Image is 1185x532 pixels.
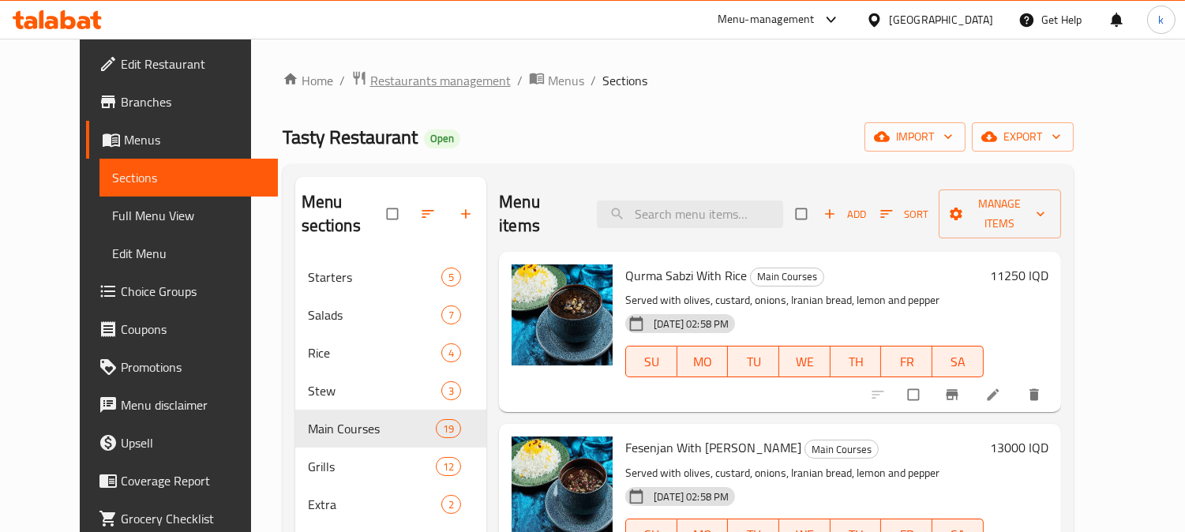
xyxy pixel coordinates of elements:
[441,343,461,362] div: items
[779,346,831,377] button: WE
[112,206,265,225] span: Full Menu View
[308,381,441,400] span: Stew
[889,11,993,28] div: [GEOGRAPHIC_DATA]
[295,258,487,296] div: Starters5
[437,421,460,436] span: 19
[308,495,441,514] span: Extra
[441,381,461,400] div: items
[881,346,932,377] button: FR
[86,310,278,348] a: Coupons
[377,199,411,229] span: Select all sections
[1158,11,1164,28] span: k
[880,205,928,223] span: Sort
[86,272,278,310] a: Choice Groups
[86,386,278,424] a: Menu disclaimer
[972,122,1074,152] button: export
[819,202,870,227] span: Add item
[121,54,265,73] span: Edit Restaurant
[837,350,876,373] span: TH
[308,268,441,287] span: Starters
[295,410,487,448] div: Main Courses19
[302,190,388,238] h2: Menu sections
[121,509,265,528] span: Grocery Checklist
[990,436,1048,459] h6: 13000 IQD
[436,457,461,476] div: items
[831,346,882,377] button: TH
[86,121,278,159] a: Menus
[647,317,735,332] span: [DATE] 02:58 PM
[370,71,511,90] span: Restaurants management
[625,436,801,459] span: Fesenjan With [PERSON_NAME]
[499,190,578,238] h2: Menu items
[1017,377,1055,412] button: delete
[887,350,926,373] span: FR
[677,346,729,377] button: MO
[951,194,1048,234] span: Manage items
[548,71,584,90] span: Menus
[86,83,278,121] a: Branches
[308,305,441,324] span: Salads
[984,127,1061,147] span: export
[442,497,460,512] span: 2
[935,377,973,412] button: Branch-specific-item
[751,268,823,286] span: Main Courses
[442,384,460,399] span: 3
[86,462,278,500] a: Coverage Report
[932,346,984,377] button: SA
[805,440,878,459] span: Main Courses
[597,200,783,228] input: search
[124,130,265,149] span: Menus
[591,71,596,90] li: /
[121,395,265,414] span: Menu disclaimer
[870,202,939,227] span: Sort items
[442,308,460,323] span: 7
[985,387,1004,403] a: Edit menu item
[512,264,613,365] img: Qurma Sabzi With Rice
[441,305,461,324] div: items
[411,197,448,231] span: Sort sections
[295,485,487,523] div: Extra2
[295,296,487,334] div: Salads7
[728,346,779,377] button: TU
[939,189,1061,238] button: Manage items
[424,132,460,145] span: Open
[684,350,722,373] span: MO
[86,348,278,386] a: Promotions
[86,45,278,83] a: Edit Restaurant
[625,463,984,483] p: Served with olives, custard, onions, Iranian bread, lemon and pepper
[308,343,441,362] span: Rice
[877,127,953,147] span: import
[308,419,436,438] span: Main Courses
[529,70,584,91] a: Menus
[424,129,460,148] div: Open
[295,334,487,372] div: Rice4
[898,380,932,410] span: Select to update
[441,495,461,514] div: items
[99,234,278,272] a: Edit Menu
[602,71,647,90] span: Sections
[121,282,265,301] span: Choice Groups
[99,159,278,197] a: Sections
[823,205,866,223] span: Add
[647,489,735,504] span: [DATE] 02:58 PM
[804,440,879,459] div: Main Courses
[625,346,677,377] button: SU
[86,424,278,462] a: Upsell
[442,270,460,285] span: 5
[625,264,747,287] span: Qurma Sabzi With Rice
[437,459,460,474] span: 12
[436,419,461,438] div: items
[308,457,436,476] span: Grills
[990,264,1048,287] h6: 11250 IQD
[295,372,487,410] div: Stew3
[283,71,333,90] a: Home
[442,346,460,361] span: 4
[448,197,486,231] button: Add section
[121,471,265,490] span: Coverage Report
